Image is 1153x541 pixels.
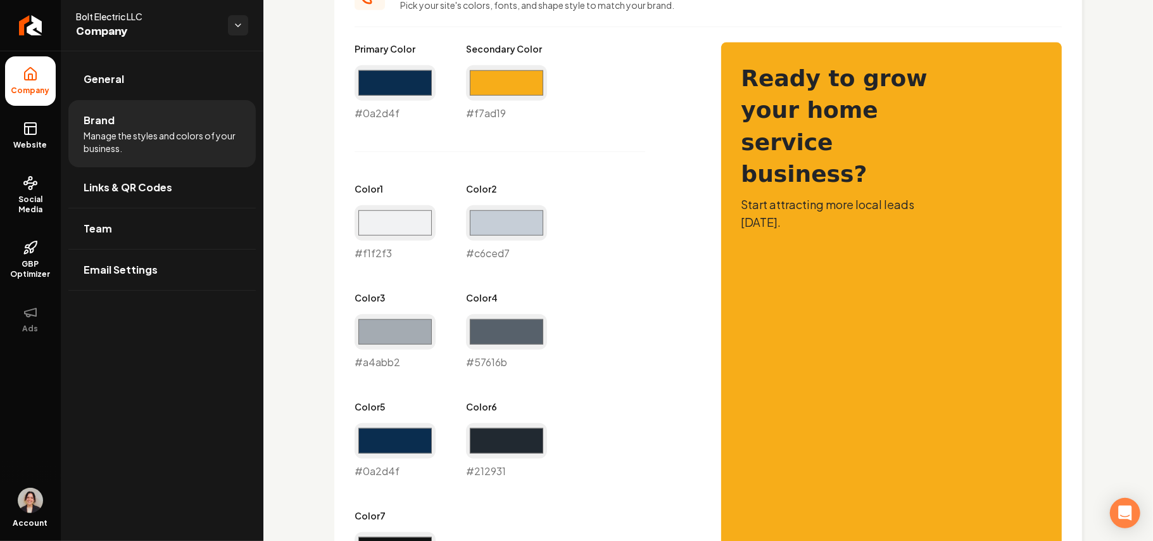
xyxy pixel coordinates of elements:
[19,15,42,35] img: Rebolt Logo
[84,262,158,277] span: Email Settings
[1110,498,1140,528] div: Open Intercom Messenger
[18,488,43,513] img: Brisa Leon
[84,113,115,128] span: Brand
[355,65,436,121] div: #0a2d4f
[466,314,547,370] div: #57616b
[18,324,44,334] span: Ads
[68,59,256,99] a: General
[76,23,218,41] span: Company
[466,423,547,479] div: #212931
[466,400,547,413] label: Color 6
[84,72,124,87] span: General
[6,86,55,96] span: Company
[466,205,547,261] div: #c6ced7
[68,167,256,208] a: Links & QR Codes
[355,509,436,522] label: Color 7
[13,518,48,528] span: Account
[355,423,436,479] div: #0a2d4f
[5,230,56,290] a: GBP Optimizer
[355,42,436,55] label: Primary Color
[9,140,53,150] span: Website
[5,194,56,215] span: Social Media
[5,165,56,225] a: Social Media
[466,65,547,121] div: #f7ad19
[68,250,256,290] a: Email Settings
[355,400,436,413] label: Color 5
[466,182,547,195] label: Color 2
[5,295,56,344] button: Ads
[18,488,43,513] button: Open user button
[355,182,436,195] label: Color 1
[466,42,547,55] label: Secondary Color
[84,129,241,155] span: Manage the styles and colors of your business.
[84,180,172,195] span: Links & QR Codes
[68,208,256,249] a: Team
[5,111,56,160] a: Website
[355,205,436,261] div: #f1f2f3
[355,314,436,370] div: #a4abb2
[355,291,436,304] label: Color 3
[466,291,547,304] label: Color 4
[76,10,218,23] span: Bolt Electric LLC
[5,259,56,279] span: GBP Optimizer
[84,221,112,236] span: Team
